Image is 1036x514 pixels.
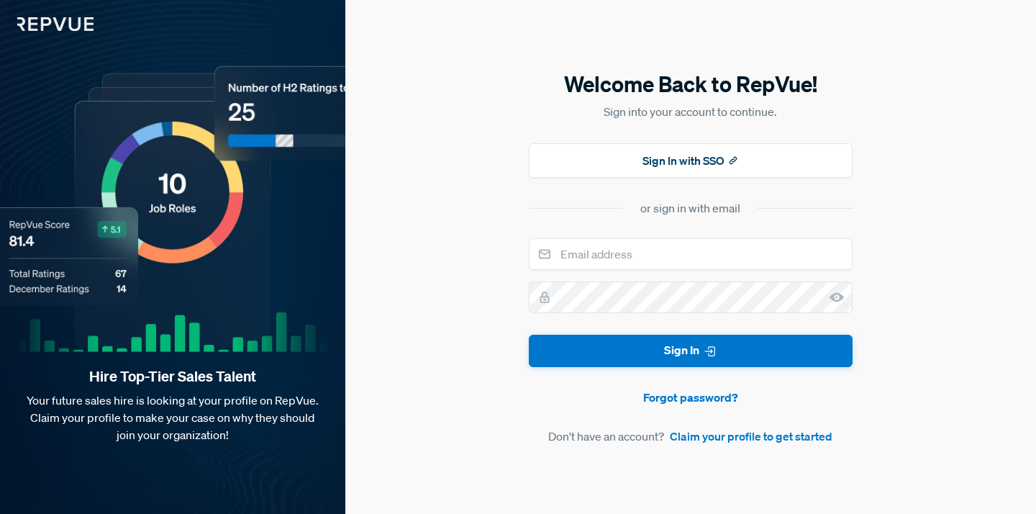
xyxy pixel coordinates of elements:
[529,103,853,120] p: Sign into your account to continue.
[23,392,322,443] p: Your future sales hire is looking at your profile on RepVue. Claim your profile to make your case...
[529,69,853,99] h5: Welcome Back to RepVue!
[529,143,853,178] button: Sign In with SSO
[529,335,853,367] button: Sign In
[670,428,832,445] a: Claim your profile to get started
[23,367,322,386] strong: Hire Top-Tier Sales Talent
[640,199,740,217] div: or sign in with email
[529,389,853,406] a: Forgot password?
[529,428,853,445] article: Don't have an account?
[529,238,853,270] input: Email address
